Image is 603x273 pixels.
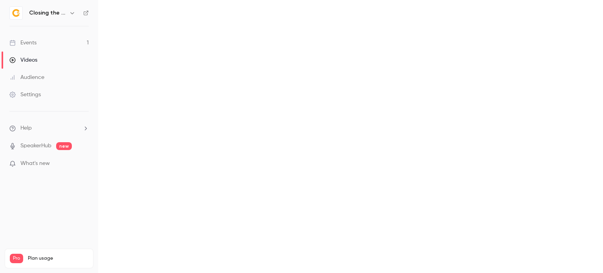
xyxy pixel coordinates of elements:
img: Closing the Loop [10,7,22,19]
span: new [56,142,72,150]
iframe: Noticeable Trigger [79,160,89,167]
span: Help [20,124,32,132]
span: Plan usage [28,255,88,262]
div: Events [9,39,37,47]
div: Audience [9,73,44,81]
h6: Closing the Loop [29,9,66,17]
div: Videos [9,56,37,64]
a: SpeakerHub [20,142,51,150]
span: Pro [10,254,23,263]
li: help-dropdown-opener [9,124,89,132]
div: Settings [9,91,41,99]
span: What's new [20,159,50,168]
